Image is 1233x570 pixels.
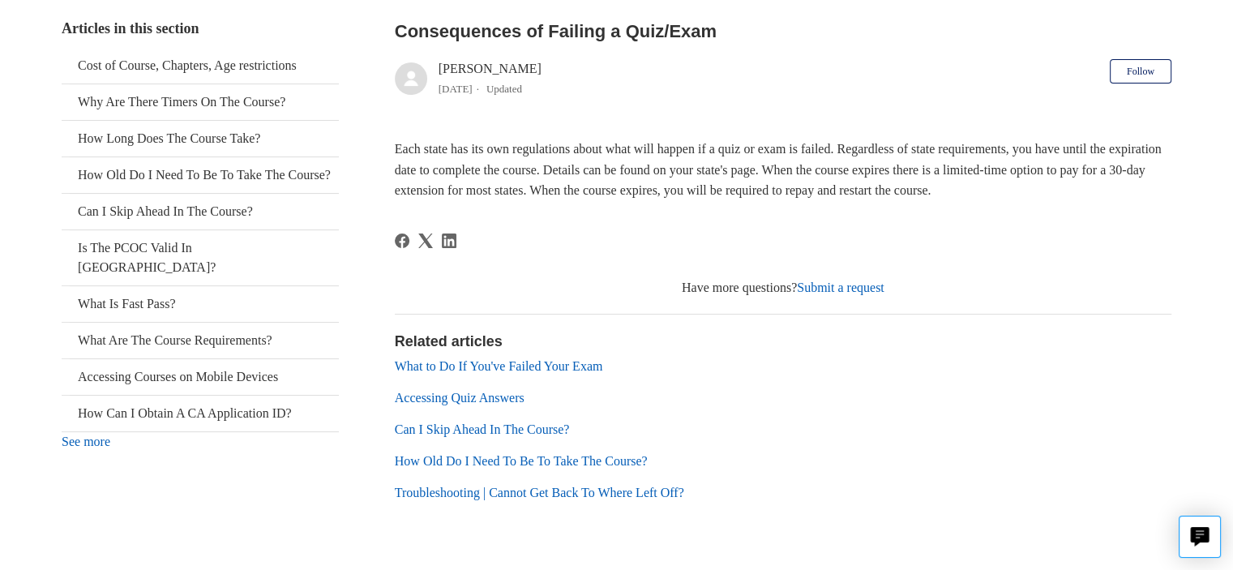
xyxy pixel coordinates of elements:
a: Can I Skip Ahead In The Course? [62,194,339,229]
a: See more [62,435,110,448]
a: How Long Does The Course Take? [62,121,339,156]
a: Submit a request [797,281,884,294]
a: Can I Skip Ahead In The Course? [395,422,570,436]
button: Live chat [1179,516,1221,558]
button: Follow Article [1110,59,1171,84]
a: Accessing Courses on Mobile Devices [62,359,339,395]
a: How Old Do I Need To Be To Take The Course? [62,157,339,193]
svg: Share this page on X Corp [418,234,433,248]
a: How Can I Obtain A CA Application ID? [62,396,339,431]
li: Updated [486,83,522,95]
a: What to Do If You've Failed Your Exam [395,359,603,373]
a: LinkedIn [442,234,456,248]
a: How Old Do I Need To Be To Take The Course? [395,454,648,468]
a: Cost of Course, Chapters, Age restrictions [62,48,339,84]
a: Accessing Quiz Answers [395,391,524,405]
h2: Consequences of Failing a Quiz/Exam [395,18,1171,45]
a: Troubleshooting | Cannot Get Back To Where Left Off? [395,486,684,499]
a: X Corp [418,234,433,248]
span: Articles in this section [62,20,199,36]
time: 03/21/2024, 08:27 [439,83,473,95]
a: Is The PCOC Valid In [GEOGRAPHIC_DATA]? [62,230,339,285]
p: Each state has its own regulations about what will happen if a quiz or exam is failed. Regardless... [395,139,1171,201]
div: Have more questions? [395,278,1171,298]
div: [PERSON_NAME] [439,59,542,98]
h2: Related articles [395,331,1171,353]
a: Why Are There Timers On The Course? [62,84,339,120]
a: What Are The Course Requirements? [62,323,339,358]
svg: Share this page on Facebook [395,234,409,248]
a: What Is Fast Pass? [62,286,339,322]
svg: Share this page on LinkedIn [442,234,456,248]
a: Facebook [395,234,409,248]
